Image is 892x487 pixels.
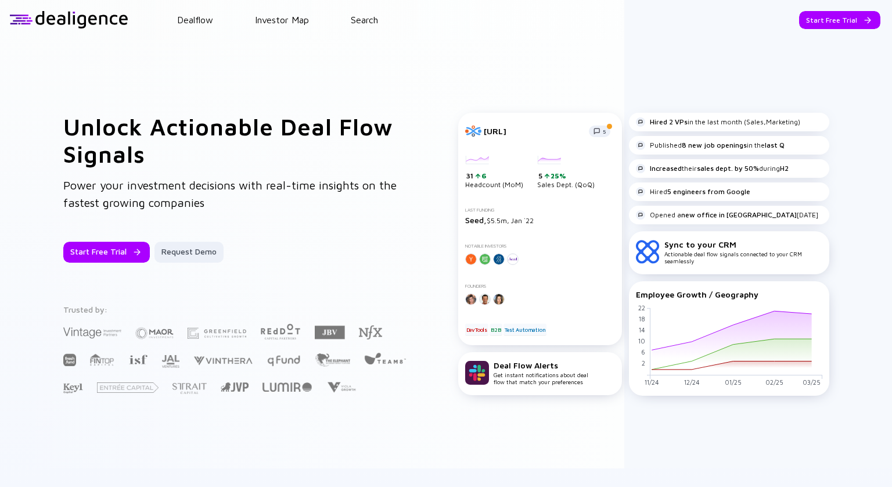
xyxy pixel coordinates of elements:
tspan: 2 [641,359,645,367]
strong: 8 new job openings [682,141,747,149]
div: Test Automation [503,324,546,335]
div: B2B [490,324,502,335]
div: Deal Flow Alerts [494,360,588,370]
div: Sync to your CRM [664,239,822,249]
tspan: 11/24 [644,378,659,386]
img: NFX [359,325,382,339]
span: Seed, [465,215,487,225]
img: Jerusalem Venture Partners [221,382,249,392]
div: Trusted by: [63,305,408,314]
div: 31 [466,171,523,181]
button: Start Free Trial [63,242,150,263]
tspan: 10 [638,337,645,345]
img: Viola Growth [326,382,357,393]
div: Sales Dept. (QoQ) [537,156,595,189]
a: Investor Map [255,15,309,25]
div: Get instant notifications about deal flow that match your preferences [494,360,588,385]
strong: Hired 2 VPs [650,117,688,126]
img: JBV Capital [315,325,345,340]
tspan: 12/24 [684,378,699,386]
div: Headcount (MoM) [465,156,523,189]
img: Maor Investments [135,324,174,343]
div: 25% [549,171,566,180]
div: Published in the [636,141,785,150]
div: 6 [480,171,487,180]
img: Lumir Ventures [262,382,312,392]
img: JAL Ventures [161,355,179,368]
div: Opened a [DATE] [636,210,818,220]
img: Key1 Capital [63,383,83,394]
tspan: 6 [641,348,645,356]
strong: sales dept. by 50% [697,164,759,173]
img: Entrée Capital [97,382,159,393]
strong: H2 [780,164,789,173]
a: Dealflow [177,15,213,25]
h1: Unlock Actionable Deal Flow Signals [63,113,412,167]
img: Greenfield Partners [188,328,246,339]
img: Red Dot Capital Partners [260,321,301,341]
tspan: 18 [638,314,645,322]
div: $5.5m, Jan `22 [465,215,615,225]
img: FINTOP Capital [90,353,114,366]
strong: new office in [GEOGRAPHIC_DATA] [681,210,797,219]
div: in the last month (Sales,Marketing) [636,117,800,127]
a: Search [351,15,378,25]
div: Founders [465,284,615,289]
strong: last Q [765,141,785,149]
img: The Elephant [315,353,350,367]
strong: 5 engineers from Google [667,187,750,196]
strong: Increased [650,164,682,173]
tspan: 14 [638,325,645,333]
tspan: 01/25 [724,378,741,386]
img: Israel Secondary Fund [128,354,148,364]
img: Vinthera [193,355,253,366]
tspan: 03/25 [803,378,821,386]
div: 5 [538,171,595,181]
div: Last Funding [465,207,615,213]
button: Request Demo [154,242,224,263]
div: their during [636,164,789,173]
button: Start Free Trial [799,11,880,29]
tspan: 02/25 [765,378,783,386]
img: Q Fund [267,353,301,367]
div: [URL] [484,126,582,136]
span: Power your investment decisions with real-time insights on the fastest growing companies [63,178,397,209]
div: Hired [636,187,750,196]
tspan: 22 [638,303,645,311]
img: Vintage Investment Partners [63,326,121,339]
img: Strait Capital [172,383,207,394]
div: Notable Investors [465,243,615,249]
div: Employee Growth / Geography [636,289,822,299]
div: DevTools [465,324,488,335]
div: Actionable deal flow signals connected to your CRM seamlessly [664,239,822,264]
img: Team8 [364,352,406,364]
